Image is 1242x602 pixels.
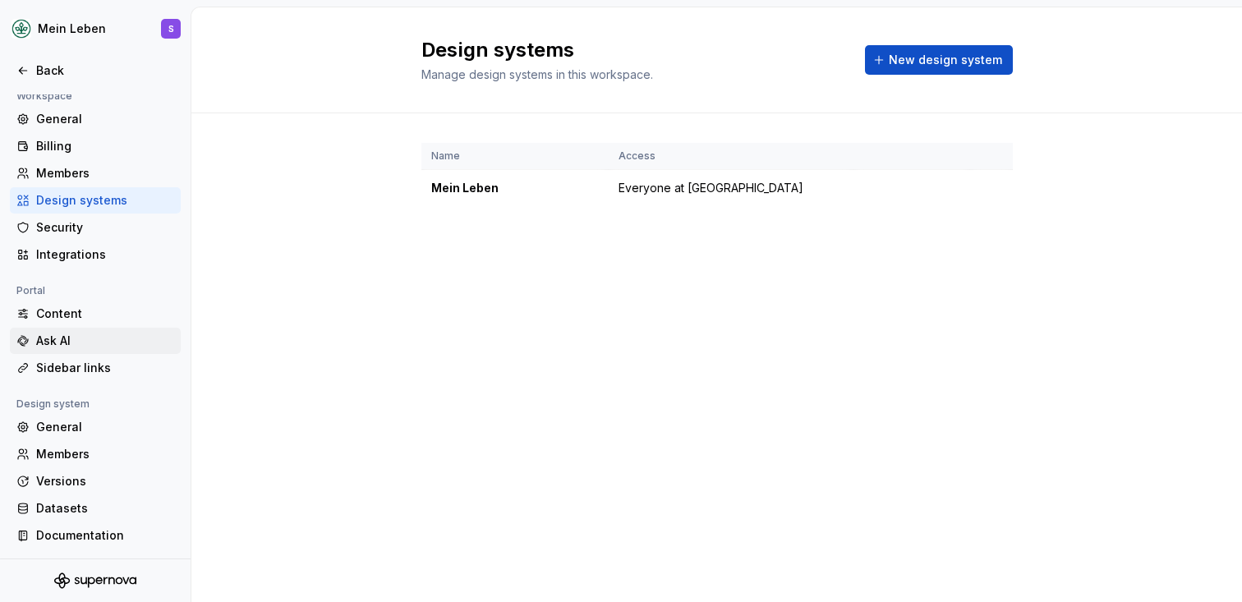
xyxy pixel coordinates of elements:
span: Everyone at [GEOGRAPHIC_DATA] [619,180,803,196]
a: Billing [10,133,181,159]
div: Versions [36,473,174,489]
a: General [10,106,181,132]
div: Design system [10,394,96,414]
div: Back [36,62,174,79]
a: Ask AI [10,328,181,354]
div: Documentation [36,527,174,544]
a: Content [10,301,181,327]
button: New design system [865,45,1013,75]
a: Members [10,441,181,467]
svg: Supernova Logo [54,572,136,589]
div: Mein Leben [431,180,599,196]
div: Members [36,446,174,462]
a: Security [10,214,181,241]
div: Ask AI [36,333,174,349]
div: Sidebar links [36,360,174,376]
div: Datasets [36,500,174,517]
a: Back [10,57,181,84]
button: Mein LebenS [3,11,187,47]
div: General [36,111,174,127]
a: Versions [10,468,181,494]
div: Security [36,219,174,236]
div: Mein Leben [38,21,106,37]
a: Sidebar links [10,355,181,381]
div: Content [36,306,174,322]
a: Members [10,160,181,186]
div: Members [36,165,174,182]
a: Documentation [10,522,181,549]
div: Workspace [10,86,79,106]
div: Billing [36,138,174,154]
th: Access [609,143,853,170]
h2: Design systems [421,37,845,63]
th: Name [421,143,609,170]
span: New design system [889,52,1002,68]
div: Integrations [36,246,174,263]
a: Datasets [10,495,181,522]
div: General [36,419,174,435]
a: Design systems [10,187,181,214]
div: Design systems [36,192,174,209]
span: Manage design systems in this workspace. [421,67,653,81]
a: General [10,414,181,440]
div: S [168,22,174,35]
div: Portal [10,281,52,301]
a: Integrations [10,241,181,268]
img: df5db9ef-aba0-4771-bf51-9763b7497661.png [11,19,31,39]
